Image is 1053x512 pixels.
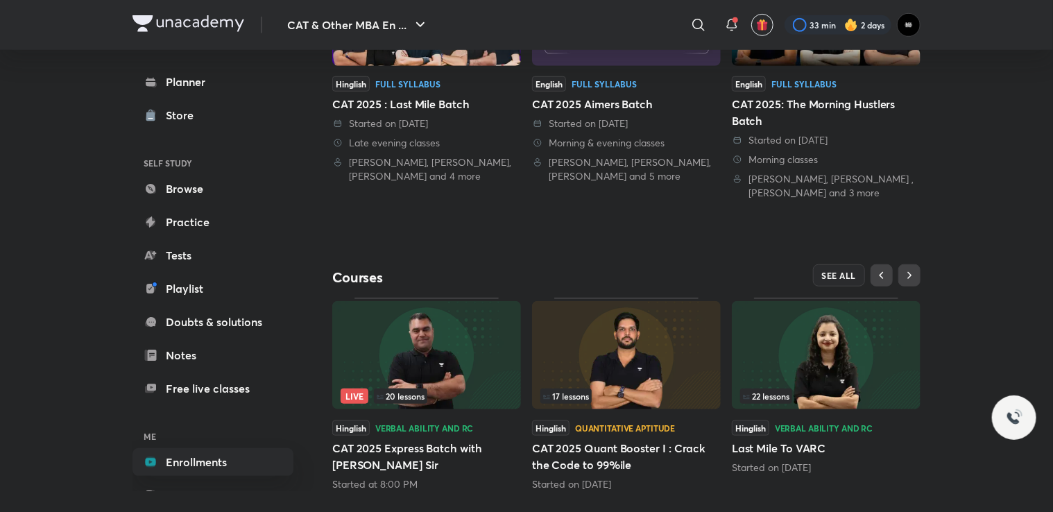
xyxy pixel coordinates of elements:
a: Free live classes [132,375,293,402]
a: Company Logo [132,15,244,35]
div: Started at 8:00 PM [332,477,521,491]
button: avatar [751,14,773,36]
img: avatar [756,19,769,31]
a: Enrollments [132,448,293,476]
div: infocontainer [341,389,513,404]
div: infosection [341,389,513,404]
a: Saved [132,481,293,509]
div: left [740,389,912,404]
div: CAT 2025 Quant Booster I : Crack the Code to 99%ile [532,298,721,490]
div: CAT 2025: The Morning Hustlers Batch [732,96,921,129]
h6: SELF STUDY [132,151,293,175]
h6: ME [132,425,293,448]
a: Practice [132,208,293,236]
div: Full Syllabus [771,80,837,88]
div: Amiya Kumar, Shabana , Deepika Awasthi and 3 more [732,172,921,200]
div: Store [166,107,202,123]
a: Notes [132,341,293,369]
h5: CAT 2025 Express Batch with [PERSON_NAME] Sir [332,440,521,473]
button: CAT & Other MBA En ... [279,11,437,39]
h5: Last Mile To VARC [732,440,921,456]
span: English [732,76,766,92]
div: CAT 2025 : Last Mile Batch [332,96,521,112]
div: CAT 2025 Express Batch with Amit Rohra Sir [332,298,521,490]
a: Playlist [132,275,293,302]
a: Browse [132,175,293,203]
div: Morning classes [732,153,921,167]
div: infocontainer [540,389,712,404]
span: Hinglish [332,76,370,92]
div: Started on 4 Aug 2025 [332,117,521,130]
div: CAT 2025 Aimers Batch [532,96,721,112]
div: Morning & evening classes [532,136,721,150]
a: Store [132,101,293,129]
img: Company Logo [132,15,244,32]
div: Full Syllabus [572,80,637,88]
h4: Courses [332,268,626,287]
div: infocontainer [740,389,912,404]
div: Last Mile To VARC [732,298,921,474]
div: left [341,389,513,404]
span: 22 lessons [743,392,789,400]
img: Thumbnail [732,301,921,409]
div: left [540,389,712,404]
img: Thumbnail [532,301,721,409]
img: streak [844,18,858,32]
span: Hinglish [332,420,370,436]
img: ttu [1006,409,1022,426]
div: Started on Sept 1 [732,461,921,475]
img: Thumbnail [332,301,521,409]
button: SEE ALL [813,264,866,287]
div: Lokesh Sharma, Amiya Kumar, Deepika Awasthi and 5 more [532,155,721,183]
div: Started on 17 Jan 2025 [732,133,921,147]
a: Tests [132,241,293,269]
span: Live [341,389,368,404]
span: 17 lessons [543,392,589,400]
div: Verbal Ability and RC [775,424,873,432]
span: Hinglish [532,420,570,436]
div: Late evening classes [332,136,521,150]
div: Full Syllabus [375,80,440,88]
span: Hinglish [732,420,769,436]
div: Lokesh Agarwal, Ravi Kumar, Saral Nashier and 4 more [332,155,521,183]
a: Doubts & solutions [132,308,293,336]
span: 20 lessons [377,392,425,400]
div: Quantitative Aptitude [575,424,675,432]
h5: CAT 2025 Quant Booster I : Crack the Code to 99%ile [532,440,721,473]
span: English [532,76,566,92]
div: infosection [740,389,912,404]
a: Planner [132,68,293,96]
div: Started on 29 Dec 2024 [532,117,721,130]
span: SEE ALL [822,271,857,280]
div: infosection [540,389,712,404]
div: Started on Sept 13 [532,477,721,491]
img: GAME CHANGER [897,13,921,37]
div: Verbal Ability and RC [375,424,473,432]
